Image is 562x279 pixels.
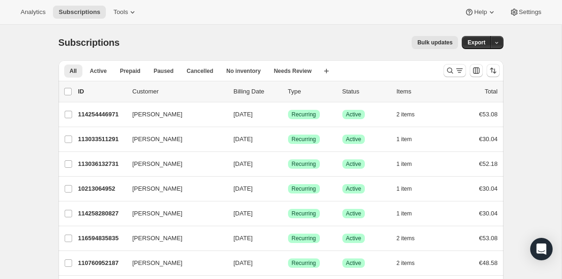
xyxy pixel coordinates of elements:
span: 2 items [397,235,415,242]
span: 2 items [397,111,415,118]
span: [DATE] [234,185,253,192]
span: Active [346,210,362,217]
div: 113033511291[PERSON_NAME][DATE]SuccessRecurringSuccessActive1 item€30.04 [78,133,498,146]
span: [DATE] [234,111,253,118]
span: Export [467,39,485,46]
button: 2 items [397,232,425,245]
span: [PERSON_NAME] [133,159,183,169]
div: 113036132731[PERSON_NAME][DATE]SuccessRecurringSuccessActive1 item€52.18 [78,157,498,171]
span: Cancelled [187,67,214,75]
span: €30.04 [479,136,498,143]
span: €48.58 [479,259,498,266]
button: Export [462,36,491,49]
div: 114258280827[PERSON_NAME][DATE]SuccessRecurringSuccessActive1 item€30.04 [78,207,498,220]
span: €30.04 [479,185,498,192]
button: Tools [108,6,143,19]
span: Recurring [292,111,316,118]
p: 10213064952 [78,184,125,193]
div: Open Intercom Messenger [530,238,553,260]
span: 1 item [397,160,412,168]
span: [PERSON_NAME] [133,135,183,144]
span: [PERSON_NAME] [133,184,183,193]
span: 1 item [397,210,412,217]
span: [PERSON_NAME] [133,209,183,218]
span: Help [474,8,487,16]
p: 114258280827 [78,209,125,218]
span: Analytics [21,8,45,16]
span: [PERSON_NAME] [133,110,183,119]
span: No inventory [226,67,260,75]
div: IDCustomerBilling DateTypeStatusItemsTotal [78,87,498,96]
div: 116594835835[PERSON_NAME][DATE]SuccessRecurringSuccessActive2 items€53.08 [78,232,498,245]
div: Items [397,87,444,96]
button: 2 items [397,108,425,121]
span: Recurring [292,160,316,168]
span: Recurring [292,259,316,267]
span: Active [346,185,362,193]
button: Create new view [319,64,334,78]
button: 1 item [397,133,422,146]
span: Recurring [292,210,316,217]
span: [PERSON_NAME] [133,258,183,268]
button: Help [459,6,502,19]
span: €30.04 [479,210,498,217]
span: [PERSON_NAME] [133,234,183,243]
button: Settings [504,6,547,19]
div: Type [288,87,335,96]
span: Tools [113,8,128,16]
span: Active [90,67,107,75]
button: Analytics [15,6,51,19]
span: €52.18 [479,160,498,167]
p: 116594835835 [78,234,125,243]
button: Customize table column order and visibility [470,64,483,77]
p: ID [78,87,125,96]
span: Paused [154,67,174,75]
button: [PERSON_NAME] [127,132,221,147]
span: [DATE] [234,235,253,242]
button: Search and filter results [444,64,466,77]
span: Settings [519,8,541,16]
button: [PERSON_NAME] [127,256,221,271]
span: [DATE] [234,160,253,167]
p: Status [342,87,389,96]
div: 114254446971[PERSON_NAME][DATE]SuccessRecurringSuccessActive2 items€53.08 [78,108,498,121]
button: 1 item [397,207,422,220]
span: Subscriptions [59,37,120,48]
button: [PERSON_NAME] [127,231,221,246]
p: 114254446971 [78,110,125,119]
p: Total [485,87,497,96]
p: Billing Date [234,87,281,96]
span: Active [346,111,362,118]
span: Bulk updates [417,39,452,46]
span: All [70,67,77,75]
button: 2 items [397,257,425,270]
span: Active [346,259,362,267]
button: 1 item [397,157,422,171]
p: 113033511291 [78,135,125,144]
button: [PERSON_NAME] [127,157,221,172]
button: [PERSON_NAME] [127,181,221,196]
span: €53.08 [479,111,498,118]
span: Needs Review [274,67,312,75]
div: 110760952187[PERSON_NAME][DATE]SuccessRecurringSuccessActive2 items€48.58 [78,257,498,270]
button: Sort the results [487,64,500,77]
button: [PERSON_NAME] [127,206,221,221]
span: Subscriptions [59,8,100,16]
span: 1 item [397,136,412,143]
span: [DATE] [234,210,253,217]
span: Recurring [292,136,316,143]
span: Active [346,160,362,168]
span: Active [346,235,362,242]
span: €53.08 [479,235,498,242]
span: Prepaid [120,67,140,75]
span: 1 item [397,185,412,193]
p: 113036132731 [78,159,125,169]
span: Recurring [292,235,316,242]
span: [DATE] [234,136,253,143]
div: 10213064952[PERSON_NAME][DATE]SuccessRecurringSuccessActive1 item€30.04 [78,182,498,195]
button: Subscriptions [53,6,106,19]
span: Active [346,136,362,143]
span: [DATE] [234,259,253,266]
p: Customer [133,87,226,96]
button: [PERSON_NAME] [127,107,221,122]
